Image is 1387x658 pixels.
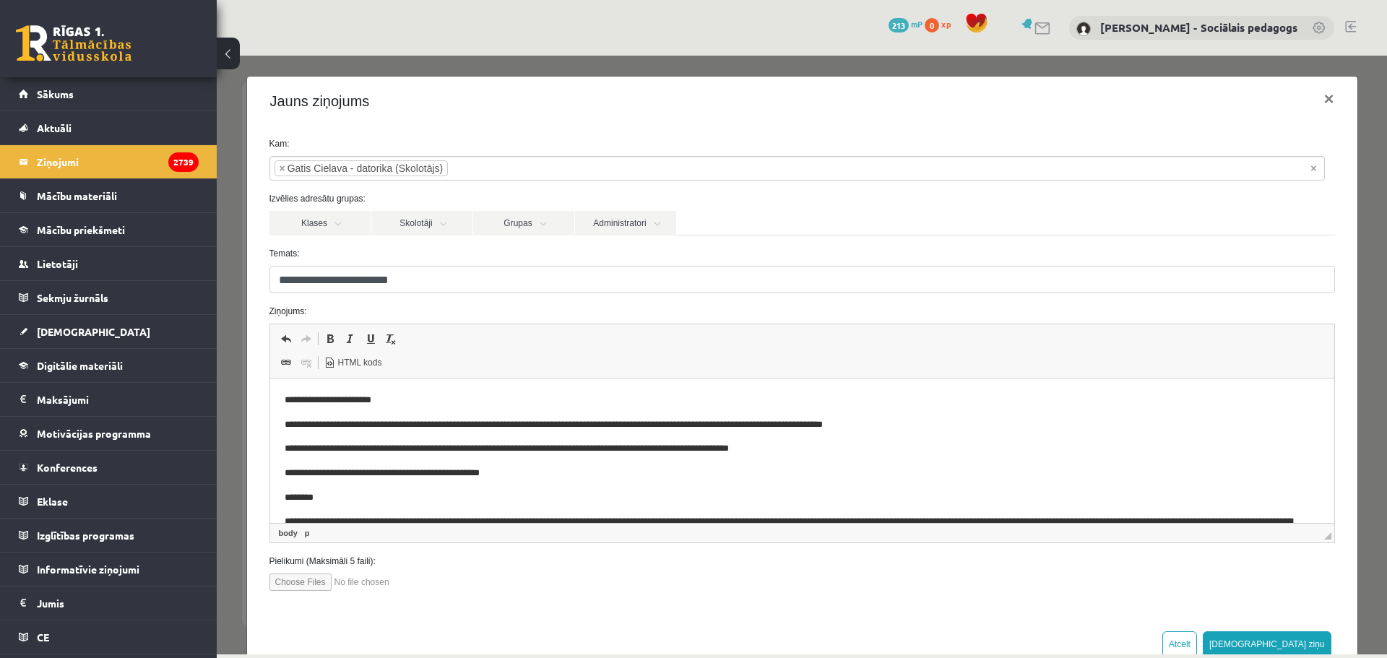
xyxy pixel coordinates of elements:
[19,213,199,246] a: Mācību priekšmeti
[37,121,72,134] span: Aktuāli
[37,223,125,236] span: Mācību priekšmeti
[19,315,199,348] a: [DEMOGRAPHIC_DATA]
[37,495,68,508] span: Eklase
[37,427,151,440] span: Motivācijas programma
[1107,477,1115,484] span: Mērogot
[889,18,922,30] a: 213 mP
[42,82,1129,95] label: Kam:
[59,274,79,293] a: Atcelt (vadīšanas taustiņš+Z)
[59,471,84,484] a: body elements
[37,529,134,542] span: Izglītības programas
[42,249,1129,262] label: Ziņojums:
[144,274,164,293] a: Pasvītrojums (vadīšanas taustiņš+U)
[19,519,199,552] a: Izglītības programas
[37,145,199,178] legend: Ziņojumi
[941,18,951,30] span: xp
[1094,105,1099,120] span: Noņemt visus vienumus
[119,301,165,313] span: HTML kods
[53,35,153,56] h4: Jauns ziņojums
[925,18,939,33] span: 0
[889,18,909,33] span: 213
[37,189,117,202] span: Mācību materiāli
[37,383,199,416] legend: Maksājumi
[1095,23,1128,64] button: ×
[256,155,358,180] a: Grupas
[37,257,78,270] span: Lietotāji
[19,553,199,586] a: Informatīvie ziņojumi
[37,563,139,576] span: Informatīvie ziņojumi
[19,620,199,654] a: CE
[63,105,69,120] span: ×
[37,461,98,474] span: Konferences
[19,77,199,111] a: Sākums
[37,631,49,644] span: CE
[37,291,108,304] span: Sekmju žurnāls
[42,499,1129,512] label: Pielikumi (Maksimāli 5 faili):
[1076,22,1091,36] img: Dagnija Gaubšteina - Sociālais pedagogs
[168,152,199,172] i: 2739
[14,14,1050,239] body: Bagātinātā teksta redaktors, wiswyg-editor-47024867954960-1757505213-603
[911,18,922,30] span: mP
[79,298,100,316] a: Atsaistīt
[42,191,1129,204] label: Temats:
[37,359,123,372] span: Digitālie materiāli
[53,323,1118,467] iframe: Bagātinātā teksta redaktors, wiswyg-editor-47024867954960-1757505213-603
[19,383,199,416] a: Maksājumi
[19,586,199,620] a: Jumis
[925,18,958,30] a: 0 xp
[19,111,199,144] a: Aktuāli
[1100,20,1297,35] a: [PERSON_NAME] - Sociālais pedagogs
[986,576,1115,602] button: [DEMOGRAPHIC_DATA] ziņu
[16,25,131,61] a: Rīgas 1. Tālmācības vidusskola
[85,471,96,484] a: p elements
[19,145,199,178] a: Ziņojumi2739
[124,274,144,293] a: Slīpraksts (vadīšanas taustiņš+I)
[37,597,64,610] span: Jumis
[19,485,199,518] a: Eklase
[53,155,154,180] a: Klases
[19,281,199,314] a: Sekmju žurnāls
[42,137,1129,150] label: Izvēlies adresātu grupas:
[37,87,74,100] span: Sākums
[946,576,980,602] button: Atcelt
[19,247,199,280] a: Lietotāji
[58,105,232,121] li: Gatis Cielava - datorika (Skolotājs)
[79,274,100,293] a: Atkārtot (vadīšanas taustiņš+Y)
[103,298,170,316] a: HTML kods
[19,349,199,382] a: Digitālie materiāli
[19,179,199,212] a: Mācību materiāli
[19,451,199,484] a: Konferences
[103,274,124,293] a: Treknraksts (vadīšanas taustiņš+B)
[19,417,199,450] a: Motivācijas programma
[59,298,79,316] a: Saite (vadīšanas taustiņš+K)
[155,155,256,180] a: Skolotāji
[358,155,459,180] a: Administratori
[164,274,184,293] a: Noņemt stilus
[37,325,150,338] span: [DEMOGRAPHIC_DATA]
